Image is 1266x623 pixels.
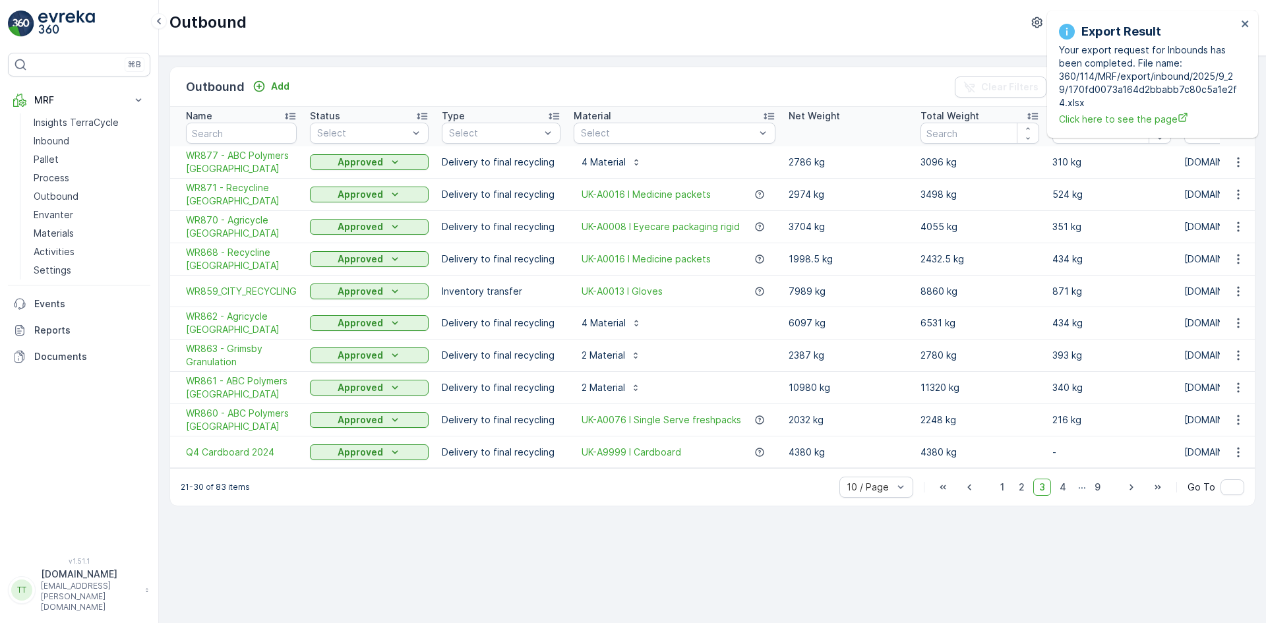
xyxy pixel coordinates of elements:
button: 2 Material [574,377,649,398]
a: Materials [28,224,150,243]
button: Approved [310,347,429,363]
p: 3704 kg [789,220,907,233]
p: Delivery to final recycling [442,156,560,169]
button: Approved [310,315,429,331]
span: UK-A0016 I Medicine packets [582,188,711,201]
p: 340 kg [1052,381,1171,394]
p: Delivery to final recycling [442,349,560,362]
a: Envanter [28,206,150,224]
span: Go To [1188,481,1215,494]
button: Approved [310,187,429,202]
div: TT [11,579,32,601]
span: v 1.51.1 [8,557,150,565]
a: WR877 - ABC Polymers Birmingham [186,149,297,175]
p: MRF [34,94,124,107]
button: Approved [310,154,429,170]
p: Approved [338,349,383,362]
p: Delivery to final recycling [442,413,560,427]
button: 4 Material [574,312,649,334]
a: WR859_CITY_RECYCLING [186,285,297,298]
p: Materials [34,227,74,240]
a: Reports [8,317,150,343]
p: 2432.5 kg [920,252,1039,266]
span: Click here to see the page [1059,112,1237,126]
p: 7989 kg [789,285,907,298]
p: Documents [34,350,145,363]
a: Q4 Cardboard 2024 [186,446,297,459]
p: Approved [338,252,383,266]
p: 871 kg [1052,285,1171,298]
a: Process [28,169,150,187]
p: 11320 kg [920,381,1039,394]
a: Outbound [28,187,150,206]
button: Approved [310,380,429,396]
p: 4380 kg [789,446,907,459]
p: 2248 kg [920,413,1039,427]
p: 393 kg [1052,349,1171,362]
p: 351 kg [1052,220,1171,233]
a: UK-A0016 I Medicine packets [582,252,711,266]
p: 21-30 of 83 items [181,482,250,492]
p: Outbound [186,78,245,96]
p: Approved [338,285,383,298]
span: WR868 - Recycline [GEOGRAPHIC_DATA] [186,246,297,272]
span: 2 [1013,479,1031,496]
p: 4 Material [582,156,626,169]
p: Delivery to final recycling [442,446,560,459]
p: Process [34,171,69,185]
button: Approved [310,412,429,428]
span: UK-A0008 I Eyecare packaging rigid [582,220,740,233]
p: Total Weight [920,109,979,123]
p: Envanter [34,208,73,222]
p: Name [186,109,212,123]
p: 524 kg [1052,188,1171,201]
button: Approved [310,283,429,299]
p: Outbound [169,12,247,33]
p: 4055 kg [920,220,1039,233]
a: WR861 - ABC Polymers Birmingham [186,374,297,401]
p: - [1052,446,1171,459]
button: Add [247,78,295,94]
a: WR868 - Recycline UK [186,246,297,272]
p: 2032 kg [789,413,907,427]
p: Insights TerraCycle [34,116,119,129]
a: Inbound [28,132,150,150]
p: Material [574,109,611,123]
p: Approved [338,413,383,427]
p: Approved [338,188,383,201]
p: Add [271,80,289,93]
p: 4380 kg [920,446,1039,459]
a: Settings [28,261,150,280]
p: Inbound [34,134,69,148]
a: UK-A9999 I Cardboard [582,446,681,459]
p: Approved [338,446,383,459]
p: 4 Material [582,316,626,330]
span: WR862 - Agricycle [GEOGRAPHIC_DATA] [186,310,297,336]
a: WR871 - Recycline UK [186,181,297,208]
p: ... [1078,479,1086,496]
span: WR863 - Grimsby Granulation [186,342,297,369]
p: Settings [34,264,71,277]
a: WR870 - Agricycle UK [186,214,297,240]
p: Delivery to final recycling [442,252,560,266]
p: Delivery to final recycling [442,188,560,201]
p: Type [442,109,465,123]
p: 216 kg [1052,413,1171,427]
p: 10980 kg [789,381,907,394]
span: WR870 - Agricycle [GEOGRAPHIC_DATA] [186,214,297,240]
p: Your export request for Inbounds has been completed. File name: 360/114/MRF/export/inbound/2025/9... [1059,44,1237,109]
p: Events [34,297,145,311]
span: 3 [1033,479,1051,496]
p: Select [317,127,408,140]
button: Clear Filters [955,76,1046,98]
span: 1 [994,479,1010,496]
p: Delivery to final recycling [442,220,560,233]
a: UK-A0013 I Gloves [582,285,663,298]
a: UK-A0076 I Single Serve freshpacks [582,413,741,427]
button: Approved [310,251,429,267]
p: 310 kg [1052,156,1171,169]
p: Pallet [34,153,59,166]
